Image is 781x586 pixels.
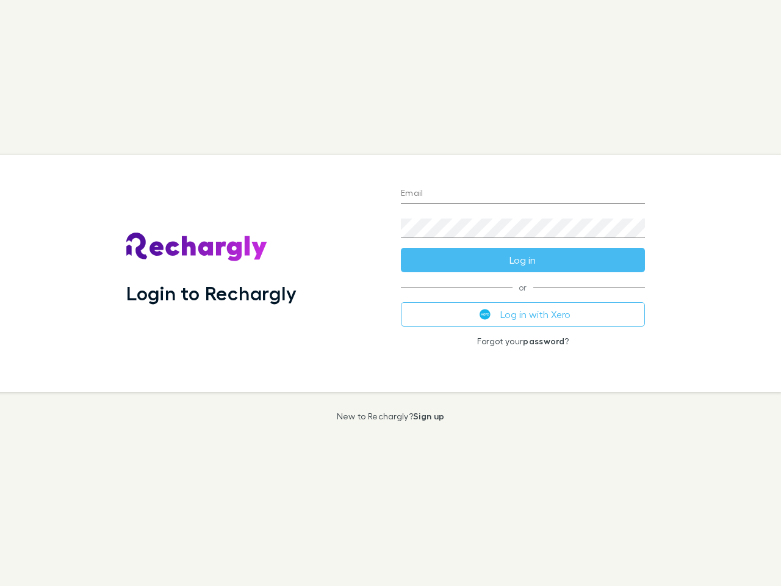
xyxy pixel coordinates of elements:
a: password [523,336,564,346]
img: Xero's logo [480,309,491,320]
p: New to Rechargly? [337,411,445,421]
p: Forgot your ? [401,336,645,346]
h1: Login to Rechargly [126,281,297,305]
button: Log in with Xero [401,302,645,327]
a: Sign up [413,411,444,421]
img: Rechargly's Logo [126,233,268,262]
button: Log in [401,248,645,272]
